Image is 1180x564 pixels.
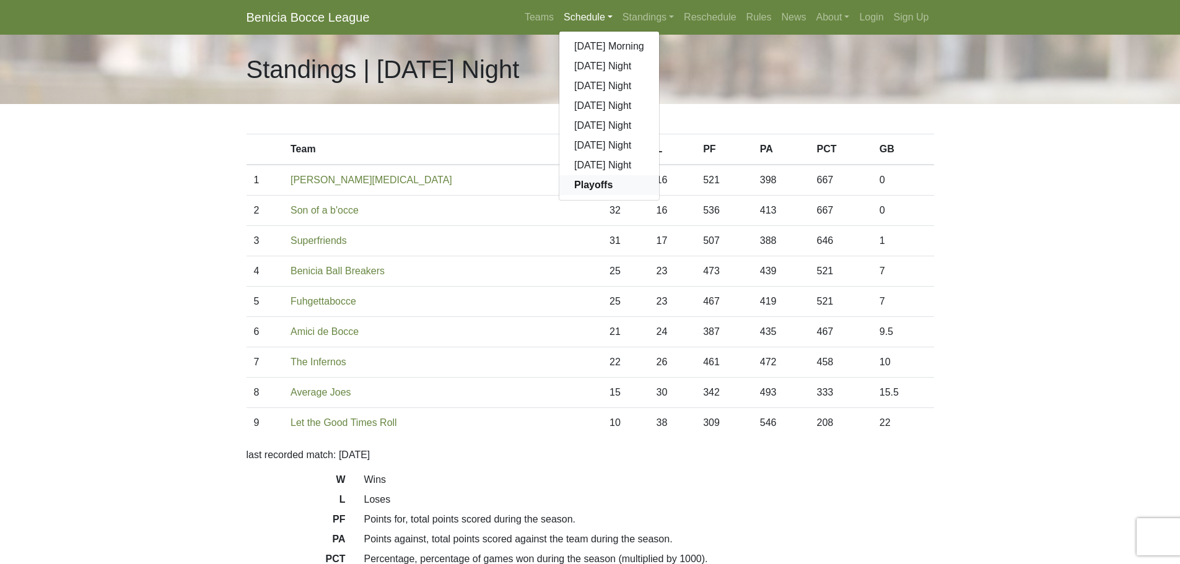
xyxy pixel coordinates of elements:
[649,165,696,196] td: 16
[649,287,696,317] td: 23
[872,317,934,347] td: 9.5
[872,196,934,226] td: 0
[602,287,649,317] td: 25
[559,31,660,201] div: Schedule
[809,347,872,378] td: 458
[237,532,355,552] dt: PA
[247,226,284,256] td: 3
[247,347,284,378] td: 7
[777,5,811,30] a: News
[291,266,385,276] a: Benicia Ball Breakers
[696,378,753,408] td: 342
[649,196,696,226] td: 16
[696,287,753,317] td: 467
[741,5,777,30] a: Rules
[696,165,753,196] td: 521
[237,492,355,512] dt: L
[355,492,943,507] dd: Loses
[753,256,810,287] td: 439
[291,357,346,367] a: The Infernos
[696,196,753,226] td: 536
[247,5,370,30] a: Benicia Bocce League
[872,134,934,165] th: GB
[696,256,753,287] td: 473
[872,226,934,256] td: 1
[247,287,284,317] td: 5
[247,54,520,84] h1: Standings | [DATE] Night
[247,408,284,438] td: 9
[291,235,347,246] a: Superfriends
[291,326,359,337] a: Amici de Bocce
[291,205,359,215] a: Son of a b'occe
[872,165,934,196] td: 0
[355,472,943,487] dd: Wins
[247,317,284,347] td: 6
[247,448,934,462] p: last recorded match: [DATE]
[291,417,397,428] a: Let the Good Times Roll
[291,296,356,306] a: Fuhgettabocce
[809,408,872,438] td: 208
[574,180,613,190] strong: Playoffs
[809,226,872,256] td: 646
[291,175,452,185] a: [PERSON_NAME][MEDICAL_DATA]
[753,165,810,196] td: 398
[602,408,649,438] td: 10
[753,378,810,408] td: 493
[559,5,618,30] a: Schedule
[602,317,649,347] td: 21
[602,378,649,408] td: 15
[854,5,888,30] a: Login
[559,56,659,76] a: [DATE] Night
[753,196,810,226] td: 413
[872,378,934,408] td: 15.5
[247,196,284,226] td: 2
[872,408,934,438] td: 22
[679,5,741,30] a: Reschedule
[809,134,872,165] th: PCT
[649,256,696,287] td: 23
[809,287,872,317] td: 521
[753,287,810,317] td: 419
[649,347,696,378] td: 26
[649,378,696,408] td: 30
[283,134,602,165] th: Team
[649,408,696,438] td: 38
[696,134,753,165] th: PF
[291,387,351,397] a: Average Joes
[809,378,872,408] td: 333
[809,256,872,287] td: 521
[559,116,659,136] a: [DATE] Night
[811,5,855,30] a: About
[602,347,649,378] td: 22
[649,226,696,256] td: 17
[559,175,659,195] a: Playoffs
[237,512,355,532] dt: PF
[602,196,649,226] td: 32
[696,317,753,347] td: 387
[247,378,284,408] td: 8
[872,256,934,287] td: 7
[559,76,659,96] a: [DATE] Night
[520,5,559,30] a: Teams
[809,317,872,347] td: 467
[559,37,659,56] a: [DATE] Morning
[696,347,753,378] td: 461
[602,226,649,256] td: 31
[753,317,810,347] td: 435
[247,165,284,196] td: 1
[559,136,659,155] a: [DATE] Night
[696,408,753,438] td: 309
[809,196,872,226] td: 667
[559,96,659,116] a: [DATE] Night
[602,256,649,287] td: 25
[753,134,810,165] th: PA
[649,317,696,347] td: 24
[872,347,934,378] td: 10
[696,226,753,256] td: 507
[237,472,355,492] dt: W
[618,5,679,30] a: Standings
[753,347,810,378] td: 472
[355,532,943,547] dd: Points against, total points scored against the team during the season.
[753,408,810,438] td: 546
[649,134,696,165] th: L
